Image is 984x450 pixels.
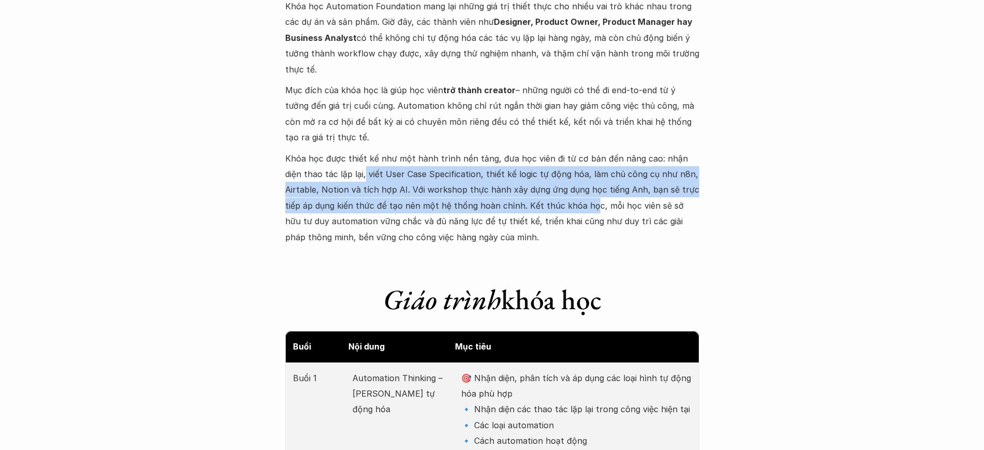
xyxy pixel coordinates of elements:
[348,341,385,352] strong: Nội dung
[383,281,501,317] em: Giáo trình
[293,370,342,386] p: Buổi 1
[285,82,699,146] p: Mục đích của khóa học là giúp học viên – những người có thể đi end-to-end từ ý tưởng đến giá trị ...
[285,17,695,42] strong: Designer, Product Owner, Product Manager hay Business Analyst
[455,341,491,352] strong: Mục tiêu
[353,370,451,417] p: Automation Thinking – [PERSON_NAME] tự động hóa
[285,151,699,245] p: Khóa học được thiết kế như một hành trình nền tảng, đưa học viên đi từ cơ bản đến nâng cao: nhận ...
[293,341,311,352] strong: Buổi
[443,85,516,95] strong: trở thành creator
[285,283,699,316] h1: khóa học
